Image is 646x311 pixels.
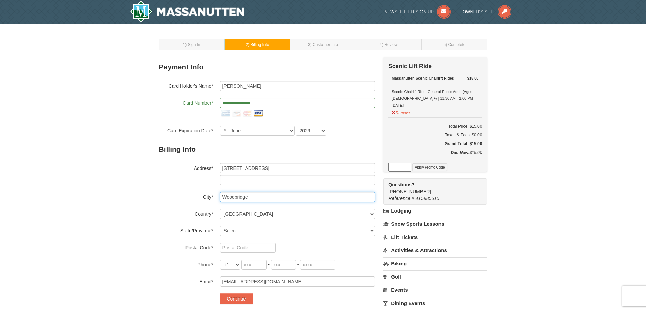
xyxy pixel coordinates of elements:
[463,9,494,14] span: Owner's Site
[159,243,213,251] label: Postal Code*
[388,63,432,69] strong: Scenic Lift Ride
[220,163,375,173] input: Billing Info
[231,108,242,119] img: discover.png
[388,149,482,163] div: $15.00
[220,81,375,91] input: Card Holder Name
[220,192,375,202] input: City
[242,108,253,119] img: mastercard.png
[451,150,469,155] strong: Due Now:
[130,1,244,22] a: Massanutten Resort
[388,123,482,130] h6: Total Price: $15.00
[388,140,482,147] h5: Grand Total: $15.00
[416,196,439,201] span: 415985610
[383,297,487,309] a: Dining Events
[220,243,276,253] input: Postal Code
[388,196,414,201] span: Reference #
[159,81,213,89] label: Card Holder's Name*
[392,75,478,109] div: Scenic Chairlift Ride- General Public Adult (Ages [DEMOGRAPHIC_DATA]+) | 11:30 AM - 1:00 PM [DATE]
[241,260,267,270] input: xxx
[383,270,487,283] a: Golf
[130,1,244,22] img: Massanutten Resort Logo
[159,192,213,200] label: City*
[446,42,465,47] span: ) Complete
[384,9,451,14] a: Newsletter Sign Up
[380,42,398,47] small: 4
[383,205,487,217] a: Lodging
[253,108,263,119] img: visa.png
[382,42,397,47] span: ) Review
[383,231,487,243] a: Lift Tickets
[159,142,375,156] h2: Billing Info
[159,163,213,172] label: Address*
[159,226,213,234] label: State/Province*
[383,244,487,257] a: Activities & Attractions
[388,181,475,194] span: [PHONE_NUMBER]
[159,276,213,285] label: Email*
[246,42,269,47] small: 2
[392,108,410,116] button: Remove
[159,209,213,217] label: Country*
[383,218,487,230] a: Snow Sports Lessons
[310,42,338,47] span: ) Customer Info
[248,42,269,47] span: ) Billing Info
[268,262,270,267] span: -
[159,260,213,268] label: Phone*
[383,284,487,296] a: Events
[444,42,466,47] small: 5
[183,42,200,47] small: 1
[412,163,447,171] button: Apply Promo Code
[388,132,482,138] div: Taxes & Fees: $0.00
[220,293,253,304] button: Continue
[308,42,338,47] small: 3
[467,75,479,82] strong: $15.00
[463,9,511,14] a: Owner's Site
[297,262,299,267] span: -
[271,260,296,270] input: xxx
[185,42,200,47] span: ) Sign In
[300,260,335,270] input: xxxx
[383,257,487,270] a: Biking
[159,60,375,74] h2: Payment Info
[220,108,231,119] img: amex.png
[388,182,414,187] strong: Questions?
[159,98,213,106] label: Card Number*
[159,126,213,134] label: Card Expiration Date*
[220,276,375,287] input: Email
[392,75,478,82] div: Massanutten Scenic Chairlift Rides
[384,9,434,14] span: Newsletter Sign Up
